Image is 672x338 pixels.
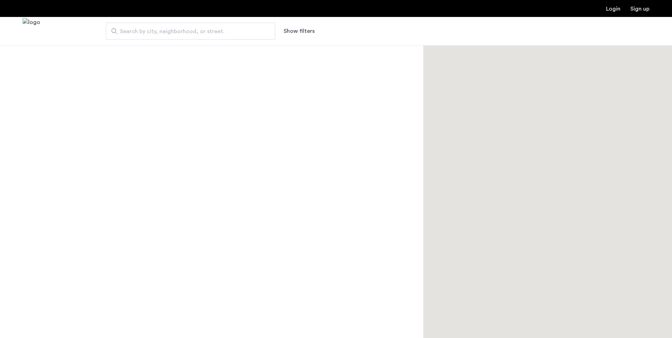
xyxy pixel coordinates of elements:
[23,18,40,45] a: Cazamio Logo
[120,27,255,36] span: Search by city, neighborhood, or street.
[630,6,649,12] a: Registration
[23,18,40,45] img: logo
[284,27,315,35] button: Show or hide filters
[106,23,275,40] input: Apartment Search
[606,6,620,12] a: Login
